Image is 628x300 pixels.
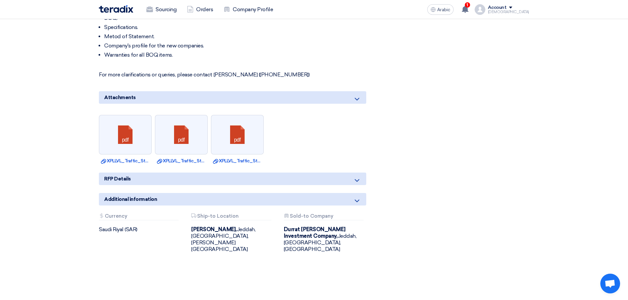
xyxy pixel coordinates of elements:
[284,226,345,239] font: Durrat [PERSON_NAME] Investment Company,
[182,2,218,17] a: Orders
[488,10,529,14] font: [DEMOGRAPHIC_DATA]
[105,213,127,219] font: Currency
[99,5,133,13] img: Teradix logo
[219,158,284,163] font: XPLLVL_Traffic_StudyModel.pdf
[104,95,136,100] font: Attachments
[104,52,173,58] font: Warranties for all BOQ items.
[191,226,236,232] font: [PERSON_NAME],
[99,71,310,78] font: For more clarifications or queries, please contact [PERSON_NAME] ([PHONE_NUMBER])
[290,213,333,219] font: Sold-to Company
[191,226,255,252] font: Jeddah, [GEOGRAPHIC_DATA], [PERSON_NAME][GEOGRAPHIC_DATA]
[141,2,182,17] a: Sourcing
[196,6,213,13] font: Orders
[466,3,468,7] font: 1
[600,274,620,293] div: Open chat
[104,24,138,30] font: Specifications.
[488,5,507,10] font: Account
[157,158,206,164] a: XPLLVL_Traffic_StudyModel.pdf
[197,213,239,219] font: Ship-to Location
[233,6,273,13] font: Company Profile
[104,33,155,40] font: Metod of Statement.
[99,226,137,232] font: Saudi Riyal (SAR)
[104,176,131,182] font: RFP Details
[156,6,176,13] font: Sourcing
[475,4,485,15] img: profile_test.png
[104,42,204,49] font: Company's profile for the new companies.
[163,158,228,163] font: XPLLVL_Traffic_StudyModel.pdf
[104,15,117,21] font: BOQ.
[437,7,450,13] font: Arabic
[104,196,157,202] font: Additional information
[107,158,172,163] font: XPLLVL_Traffic_StudyModel.pdf
[101,158,150,164] a: XPLLVL_Traffic_StudyModel.pdf
[213,158,262,164] a: XPLLVL_Traffic_StudyModel.pdf
[427,4,454,15] button: Arabic
[284,233,357,252] font: Jeddah, [GEOGRAPHIC_DATA], [GEOGRAPHIC_DATA]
